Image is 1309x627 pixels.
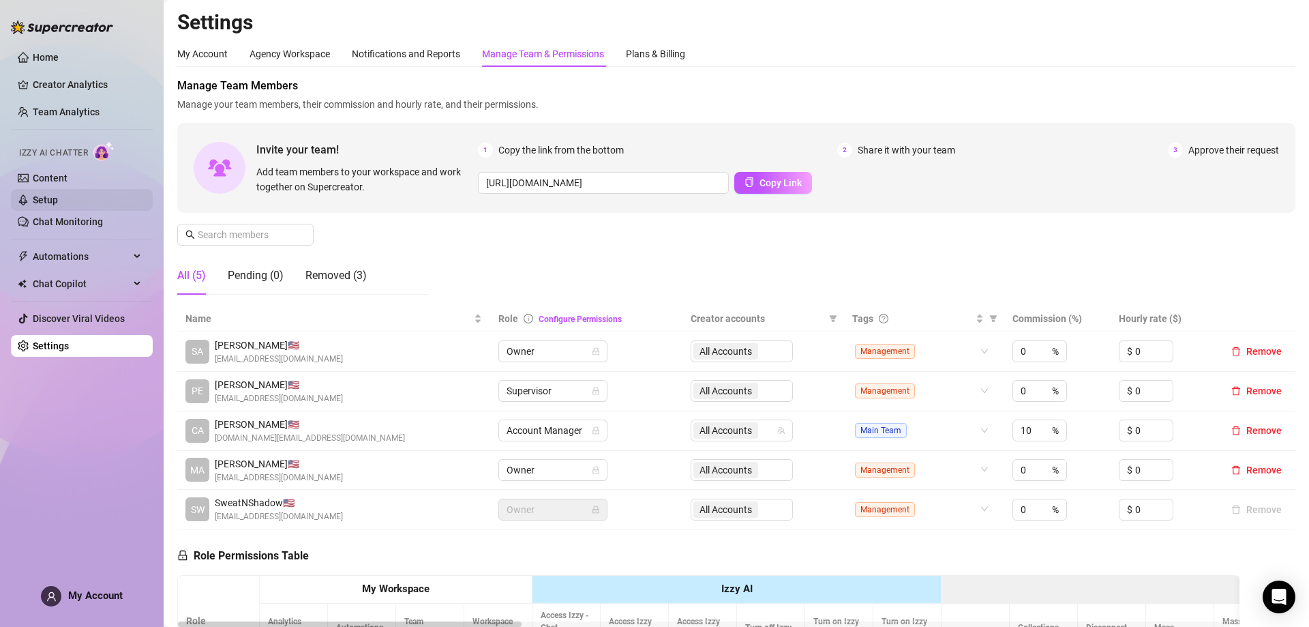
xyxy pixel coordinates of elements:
[855,502,915,517] span: Management
[18,279,27,289] img: Chat Copilot
[829,315,837,323] span: filter
[46,592,57,602] span: user
[482,46,604,61] div: Manage Team & Permissions
[33,194,58,205] a: Setup
[215,392,343,405] span: [EMAIL_ADDRESS][DOMAIN_NAME]
[33,313,125,324] a: Discover Viral Videos
[1231,465,1241,475] span: delete
[33,74,142,96] a: Creator Analytics
[215,417,405,432] span: [PERSON_NAME] 🇺🇸
[19,147,88,160] span: Izzy AI Chatter
[256,164,472,194] span: Add team members to your workspace and work together on Supercreator.
[1246,346,1282,357] span: Remove
[498,143,624,158] span: Copy the link from the bottom
[837,143,852,158] span: 2
[592,426,600,435] span: lock
[592,506,600,514] span: lock
[177,10,1295,35] h2: Settings
[507,499,599,520] span: Owner
[1226,422,1287,439] button: Remove
[855,383,915,398] span: Management
[759,177,802,188] span: Copy Link
[198,227,295,242] input: Search members
[507,460,599,480] span: Owner
[879,314,888,323] span: question-circle
[855,423,907,438] span: Main Team
[478,143,493,158] span: 1
[190,463,205,478] span: MA
[1231,347,1241,356] span: delete
[1111,306,1218,332] th: Hourly rate ($)
[1188,143,1279,158] span: Approve their request
[228,267,284,284] div: Pending (0)
[1246,385,1282,396] span: Remove
[215,495,343,510] span: SweatNShadow 🇺🇸
[1246,465,1282,476] span: Remove
[721,583,753,595] strong: Izzy AI
[1226,501,1287,518] button: Remove
[33,106,100,117] a: Team Analytics
[1168,143,1183,158] span: 3
[33,173,67,184] a: Content
[177,548,309,564] h5: Role Permissions Table
[734,172,812,194] button: Copy Link
[1246,425,1282,436] span: Remove
[250,46,330,61] div: Agency Workspace
[33,246,130,267] span: Automations
[1004,306,1111,332] th: Commission (%)
[33,273,130,295] span: Chat Copilot
[192,344,203,359] span: SA
[855,463,915,478] span: Management
[592,466,600,474] span: lock
[693,422,758,439] span: All Accounts
[33,340,69,351] a: Settings
[858,143,955,158] span: Share it with your team
[352,46,460,61] div: Notifications and Reports
[177,550,188,561] span: lock
[191,502,205,517] span: SW
[11,20,113,34] img: logo-BBDzfeDw.svg
[855,344,915,359] span: Management
[177,306,490,332] th: Name
[498,313,518,324] span: Role
[592,347,600,355] span: lock
[987,308,1000,329] span: filter
[185,311,471,326] span: Name
[33,216,103,227] a: Chat Monitoring
[215,432,405,445] span: [DOMAIN_NAME][EMAIL_ADDRESS][DOMAIN_NAME]
[524,314,533,323] span: info-circle
[215,338,343,353] span: [PERSON_NAME] 🇺🇸
[1231,426,1241,435] span: delete
[989,315,997,323] span: filter
[177,267,206,284] div: All (5)
[177,97,1295,112] span: Manage your team members, their commission and hourly rate, and their permissions.
[777,426,785,435] span: team
[507,420,599,441] span: Account Manager
[192,383,203,398] span: PE
[177,78,1295,94] span: Manage Team Members
[744,177,754,187] span: copy
[215,377,343,392] span: [PERSON_NAME] 🇺🇸
[1263,581,1295,613] div: Open Intercom Messenger
[33,52,59,63] a: Home
[699,423,752,438] span: All Accounts
[362,583,430,595] strong: My Workspace
[507,381,599,401] span: Supervisor
[18,251,29,262] span: thunderbolt
[93,141,115,161] img: AI Chatter
[215,471,343,484] span: [EMAIL_ADDRESS][DOMAIN_NAME]
[691,311,824,326] span: Creator accounts
[215,353,343,366] span: [EMAIL_ADDRESS][DOMAIN_NAME]
[256,141,478,158] span: Invite your team!
[305,267,367,284] div: Removed (3)
[539,315,622,324] a: Configure Permissions
[215,456,343,471] span: [PERSON_NAME] 🇺🇸
[852,311,873,326] span: Tags
[592,387,600,395] span: lock
[192,423,204,438] span: CA
[1226,462,1287,478] button: Remove
[1231,386,1241,396] span: delete
[1226,383,1287,399] button: Remove
[215,510,343,523] span: [EMAIL_ADDRESS][DOMAIN_NAME]
[826,308,840,329] span: filter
